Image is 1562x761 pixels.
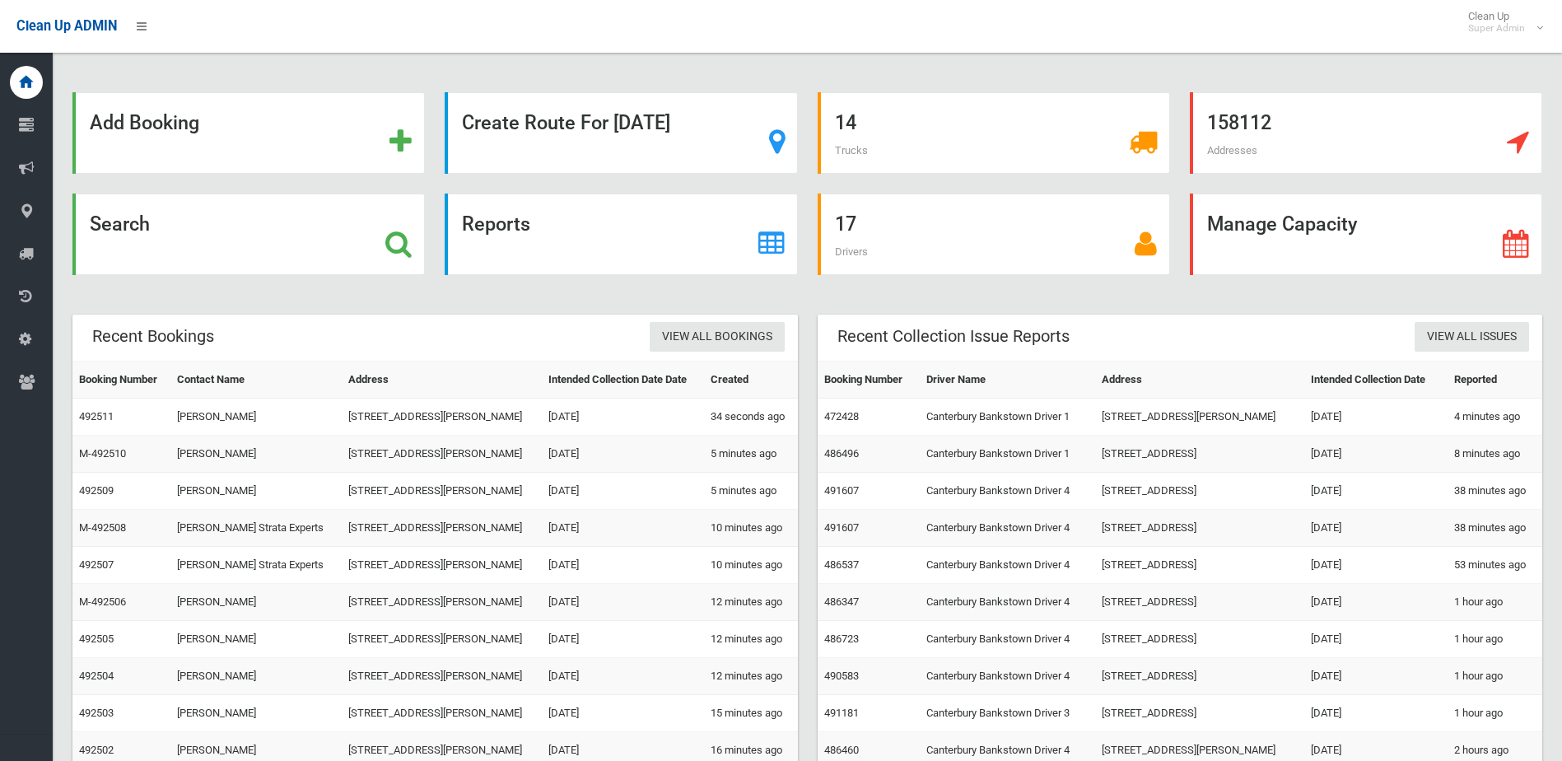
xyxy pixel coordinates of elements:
td: 38 minutes ago [1448,473,1542,510]
a: M-492508 [79,521,126,534]
a: 492505 [79,633,114,645]
td: [DATE] [1304,436,1448,473]
a: 14 Trucks [818,92,1170,174]
td: 10 minutes ago [704,547,798,584]
td: 5 minutes ago [704,473,798,510]
td: [DATE] [542,399,704,436]
a: View All Bookings [650,322,785,352]
td: 10 minutes ago [704,510,798,547]
a: M-492506 [79,595,126,608]
th: Intended Collection Date [1304,362,1448,399]
td: [PERSON_NAME] [170,436,342,473]
td: [STREET_ADDRESS][PERSON_NAME] [1095,399,1304,436]
td: [STREET_ADDRESS][PERSON_NAME] [342,547,542,584]
td: [STREET_ADDRESS][PERSON_NAME] [342,436,542,473]
a: 492503 [79,707,114,719]
td: Canterbury Bankstown Driver 4 [920,621,1095,658]
a: 472428 [824,410,859,423]
a: 492509 [79,484,114,497]
td: [DATE] [1304,621,1448,658]
th: Address [342,362,542,399]
td: 15 minutes ago [704,695,798,732]
span: Clean Up [1460,10,1541,35]
a: M-492510 [79,447,126,460]
td: [DATE] [542,473,704,510]
td: [PERSON_NAME] [170,658,342,695]
a: 492504 [79,670,114,682]
td: 1 hour ago [1448,621,1542,658]
strong: 17 [835,212,856,236]
td: Canterbury Bankstown Driver 3 [920,695,1095,732]
td: [DATE] [1304,399,1448,436]
strong: 158112 [1207,111,1271,134]
td: Canterbury Bankstown Driver 4 [920,547,1095,584]
td: [PERSON_NAME] [170,473,342,510]
span: Addresses [1207,144,1257,156]
th: Address [1095,362,1304,399]
td: Canterbury Bankstown Driver 4 [920,473,1095,510]
a: Add Booking [72,92,425,174]
td: Canterbury Bankstown Driver 4 [920,658,1095,695]
a: Search [72,194,425,275]
td: [DATE] [1304,547,1448,584]
td: [STREET_ADDRESS] [1095,621,1304,658]
td: [STREET_ADDRESS] [1095,658,1304,695]
th: Contact Name [170,362,342,399]
a: 492507 [79,558,114,571]
strong: 14 [835,111,856,134]
td: [DATE] [542,584,704,621]
td: [STREET_ADDRESS] [1095,547,1304,584]
td: [DATE] [542,658,704,695]
th: Booking Number [72,362,170,399]
td: Canterbury Bankstown Driver 4 [920,510,1095,547]
a: Manage Capacity [1190,194,1542,275]
th: Reported [1448,362,1542,399]
a: 490583 [824,670,859,682]
td: [DATE] [542,547,704,584]
th: Driver Name [920,362,1095,399]
td: 8 minutes ago [1448,436,1542,473]
td: 38 minutes ago [1448,510,1542,547]
td: [DATE] [1304,473,1448,510]
td: [DATE] [1304,510,1448,547]
td: [PERSON_NAME] Strata Experts [170,510,342,547]
a: Reports [445,194,797,275]
span: Drivers [835,245,868,258]
a: 486347 [824,595,859,608]
td: [DATE] [542,621,704,658]
a: 486496 [824,447,859,460]
td: Canterbury Bankstown Driver 1 [920,399,1095,436]
header: Recent Bookings [72,320,234,352]
td: [DATE] [542,510,704,547]
td: [DATE] [542,436,704,473]
td: 53 minutes ago [1448,547,1542,584]
a: 491607 [824,484,859,497]
td: [PERSON_NAME] [170,584,342,621]
td: 5 minutes ago [704,436,798,473]
small: Super Admin [1468,22,1525,35]
strong: Create Route For [DATE] [462,111,670,134]
td: [STREET_ADDRESS] [1095,695,1304,732]
a: 486723 [824,633,859,645]
td: [DATE] [1304,584,1448,621]
td: 4 minutes ago [1448,399,1542,436]
a: 491607 [824,521,859,534]
td: [STREET_ADDRESS][PERSON_NAME] [342,621,542,658]
td: [PERSON_NAME] [170,399,342,436]
td: 12 minutes ago [704,658,798,695]
td: 1 hour ago [1448,695,1542,732]
td: [STREET_ADDRESS] [1095,473,1304,510]
td: Canterbury Bankstown Driver 1 [920,436,1095,473]
td: [STREET_ADDRESS][PERSON_NAME] [342,510,542,547]
td: [PERSON_NAME] Strata Experts [170,547,342,584]
a: 17 Drivers [818,194,1170,275]
a: 486537 [824,558,859,571]
strong: Search [90,212,150,236]
a: 492511 [79,410,114,423]
th: Booking Number [818,362,920,399]
td: 1 hour ago [1448,658,1542,695]
header: Recent Collection Issue Reports [818,320,1089,352]
td: [PERSON_NAME] [170,621,342,658]
td: [STREET_ADDRESS][PERSON_NAME] [342,695,542,732]
span: Trucks [835,144,868,156]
